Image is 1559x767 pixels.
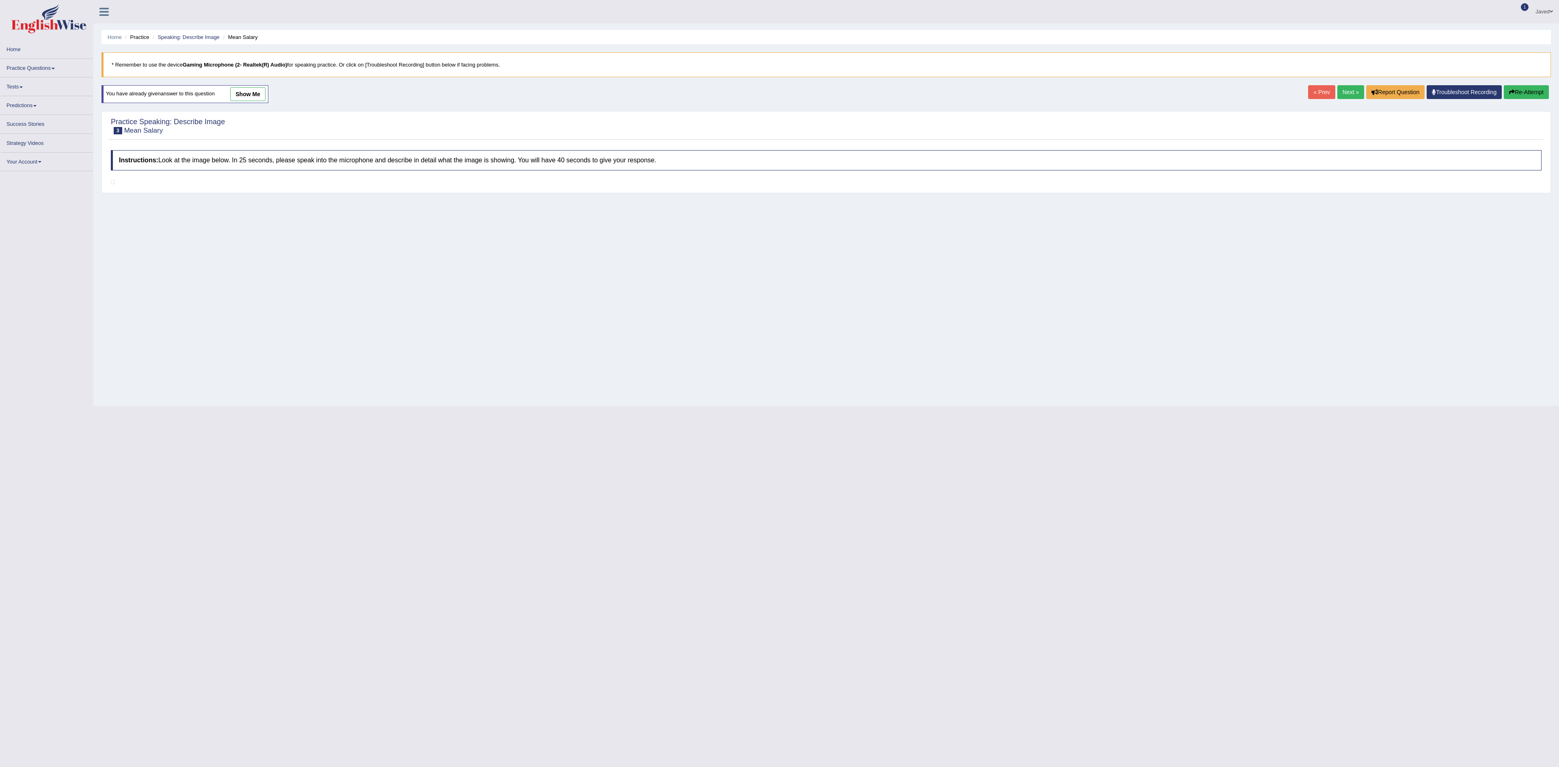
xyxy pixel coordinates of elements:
button: Re-Attempt [1504,85,1549,99]
a: Next » [1337,85,1364,99]
span: 1 [1521,3,1529,11]
span: 3 [114,127,122,134]
blockquote: * Remember to use the device for speaking practice. Or click on [Troubleshoot Recording] button b... [101,52,1551,77]
a: « Prev [1308,85,1335,99]
a: Success Stories [0,115,93,131]
a: Predictions [0,96,93,112]
a: Home [0,40,93,56]
h4: Look at the image below. In 25 seconds, please speak into the microphone and describe in detail w... [111,150,1542,170]
li: Mean Salary [221,33,257,41]
a: Your Account [0,153,93,168]
small: Mean Salary [124,127,163,134]
a: Practice Questions [0,59,93,75]
a: Strategy Videos [0,134,93,150]
a: show me [230,87,266,101]
a: Home [108,34,122,40]
a: Speaking: Describe Image [158,34,219,40]
b: Instructions: [119,157,158,164]
button: Report Question [1366,85,1425,99]
h2: Practice Speaking: Describe Image [111,118,225,134]
div: You have already given answer to this question [101,85,268,103]
b: Gaming Microphone (2- Realtek(R) Audio) [183,62,287,68]
li: Practice [123,33,149,41]
a: Troubleshoot Recording [1427,85,1502,99]
a: Tests [0,78,93,93]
